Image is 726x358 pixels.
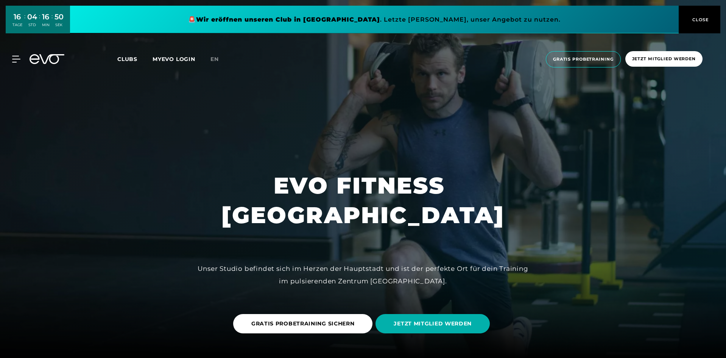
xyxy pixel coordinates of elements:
span: Gratis Probetraining [553,56,614,63]
a: en [210,55,228,64]
span: Clubs [117,56,137,63]
div: Unser Studio befindet sich im Herzen der Hauptstadt und ist der perfekte Ort für dein Training im... [193,263,533,287]
a: Gratis Probetraining [544,51,623,67]
div: : [24,12,25,32]
div: MIN [42,22,50,28]
a: GRATIS PROBETRAINING SICHERN [233,308,376,339]
div: : [51,12,53,32]
span: CLOSE [690,16,709,23]
h1: EVO FITNESS [GEOGRAPHIC_DATA] [221,171,505,230]
span: GRATIS PROBETRAINING SICHERN [251,320,355,328]
a: Clubs [117,55,153,63]
a: MYEVO LOGIN [153,56,195,63]
button: CLOSE [679,6,720,33]
a: Jetzt Mitglied werden [623,51,705,67]
span: JETZT MITGLIED WERDEN [394,320,472,328]
div: 16 [12,11,22,22]
a: JETZT MITGLIED WERDEN [375,308,493,339]
div: TAGE [12,22,22,28]
div: STD [27,22,37,28]
div: SEK [55,22,64,28]
div: : [39,12,40,32]
div: 04 [27,11,37,22]
span: en [210,56,219,63]
div: 16 [42,11,50,22]
div: 50 [55,11,64,22]
span: Jetzt Mitglied werden [632,56,696,62]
